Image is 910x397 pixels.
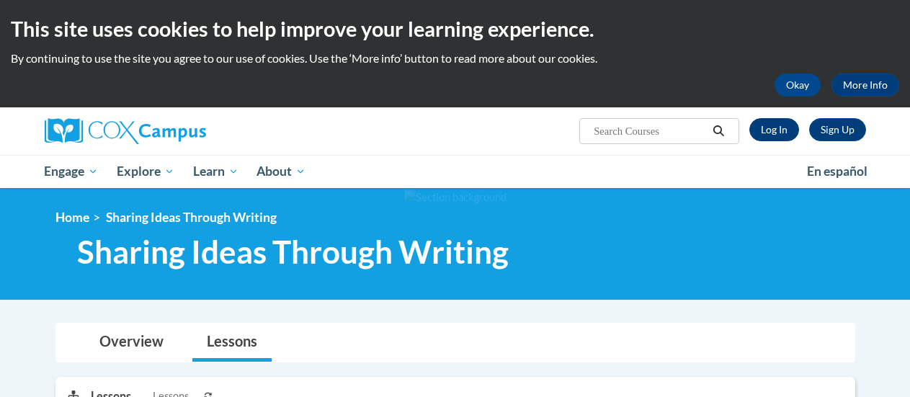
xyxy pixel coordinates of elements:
a: Learn [184,155,248,188]
img: Cox Campus [45,118,206,144]
a: En español [798,156,877,187]
span: Sharing Ideas Through Writing [106,210,277,225]
a: About [247,155,315,188]
button: Search [708,122,729,140]
a: Engage [35,155,108,188]
span: About [257,163,305,180]
a: Explore [107,155,184,188]
h2: This site uses cookies to help improve your learning experience. [11,14,899,43]
span: Learn [193,163,238,180]
input: Search Courses [592,122,708,140]
span: Sharing Ideas Through Writing [77,233,509,271]
div: Main menu [34,155,877,188]
button: Okay [775,73,821,97]
a: Home [55,210,89,225]
p: By continuing to use the site you agree to our use of cookies. Use the ‘More info’ button to read... [11,50,899,66]
span: Engage [44,163,98,180]
a: Cox Campus [45,118,304,144]
span: En español [807,164,867,179]
a: Register [809,118,866,141]
a: Log In [749,118,799,141]
a: Lessons [192,324,272,362]
a: Overview [85,324,178,362]
img: Section background [404,189,507,205]
a: More Info [831,73,899,97]
span: Explore [117,163,174,180]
